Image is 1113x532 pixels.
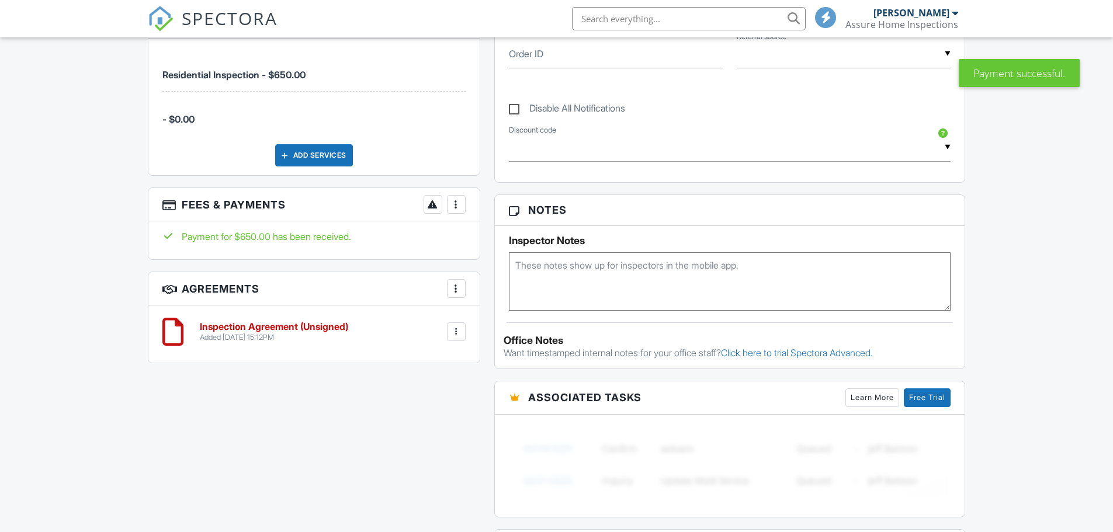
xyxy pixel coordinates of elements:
span: - $0.00 [162,113,195,125]
a: Free Trial [904,388,951,407]
h3: Agreements [148,272,480,305]
a: Click here to trial Spectora Advanced. [721,347,873,359]
h5: Inspector Notes [509,235,951,246]
li: Service: Residential Inspection [162,47,466,91]
label: Order ID [509,47,543,60]
div: Added [DATE] 15:12PM [200,333,348,342]
img: The Best Home Inspection Software - Spectora [148,6,174,32]
span: SPECTORA [182,6,278,30]
div: Assure Home Inspections [845,19,958,30]
img: blurred-tasks-251b60f19c3f713f9215ee2a18cbf2105fc2d72fcd585247cf5e9ec0c957c1dd.png [509,423,951,505]
div: Add Services [275,144,353,166]
li: Manual fee: [162,92,466,135]
div: Office Notes [504,335,956,346]
input: Search everything... [572,7,806,30]
a: Inspection Agreement (Unsigned) Added [DATE] 15:12PM [200,322,348,342]
h3: Fees & Payments [148,188,480,221]
span: Residential Inspection - $650.00 [162,69,306,81]
h6: Inspection Agreement (Unsigned) [200,322,348,332]
div: [PERSON_NAME] [873,7,949,19]
div: Payment for $650.00 has been received. [162,230,466,243]
p: Want timestamped internal notes for your office staff? [504,346,956,359]
div: Payment successful. [959,59,1080,87]
label: Discount code [509,125,556,135]
h3: Notes [495,195,965,225]
a: Learn More [845,388,899,407]
span: Associated Tasks [528,390,642,405]
a: SPECTORA [148,16,278,40]
label: Disable All Notifications [509,103,625,117]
